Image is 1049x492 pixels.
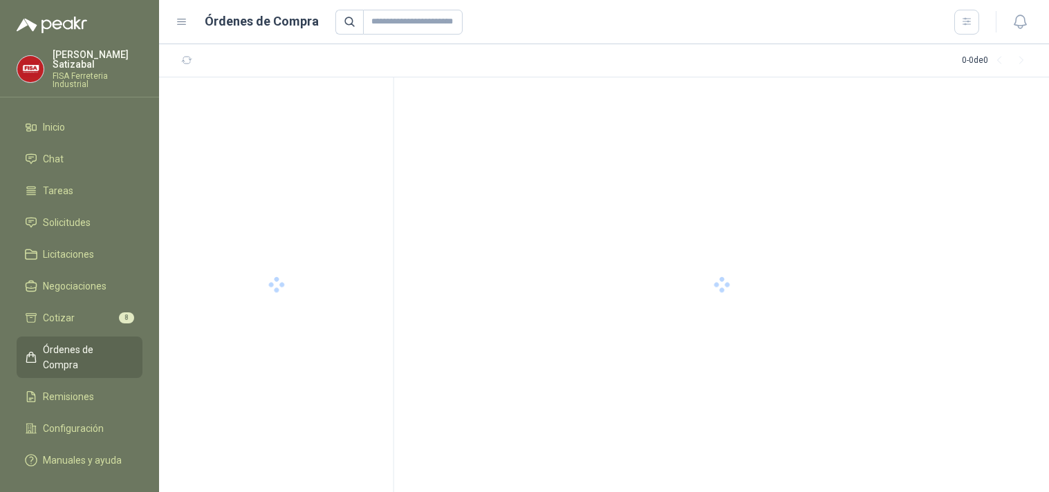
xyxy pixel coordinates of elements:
[17,209,142,236] a: Solicitudes
[17,305,142,331] a: Cotizar8
[17,337,142,378] a: Órdenes de Compra
[43,342,129,372] span: Órdenes de Compra
[53,50,142,69] p: [PERSON_NAME] Satizabal
[53,72,142,88] p: FISA Ferreteria Industrial
[43,453,122,468] span: Manuales y ayuda
[962,50,1032,72] div: 0 - 0 de 0
[119,312,134,323] span: 8
[17,384,142,410] a: Remisiones
[43,389,94,404] span: Remisiones
[17,415,142,442] a: Configuración
[43,151,64,167] span: Chat
[43,278,106,294] span: Negociaciones
[17,146,142,172] a: Chat
[43,215,91,230] span: Solicitudes
[43,120,65,135] span: Inicio
[205,12,319,31] h1: Órdenes de Compra
[17,447,142,473] a: Manuales y ayuda
[17,114,142,140] a: Inicio
[43,183,73,198] span: Tareas
[17,17,87,33] img: Logo peakr
[17,273,142,299] a: Negociaciones
[17,178,142,204] a: Tareas
[17,241,142,267] a: Licitaciones
[43,310,75,325] span: Cotizar
[43,421,104,436] span: Configuración
[17,56,44,82] img: Company Logo
[43,247,94,262] span: Licitaciones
